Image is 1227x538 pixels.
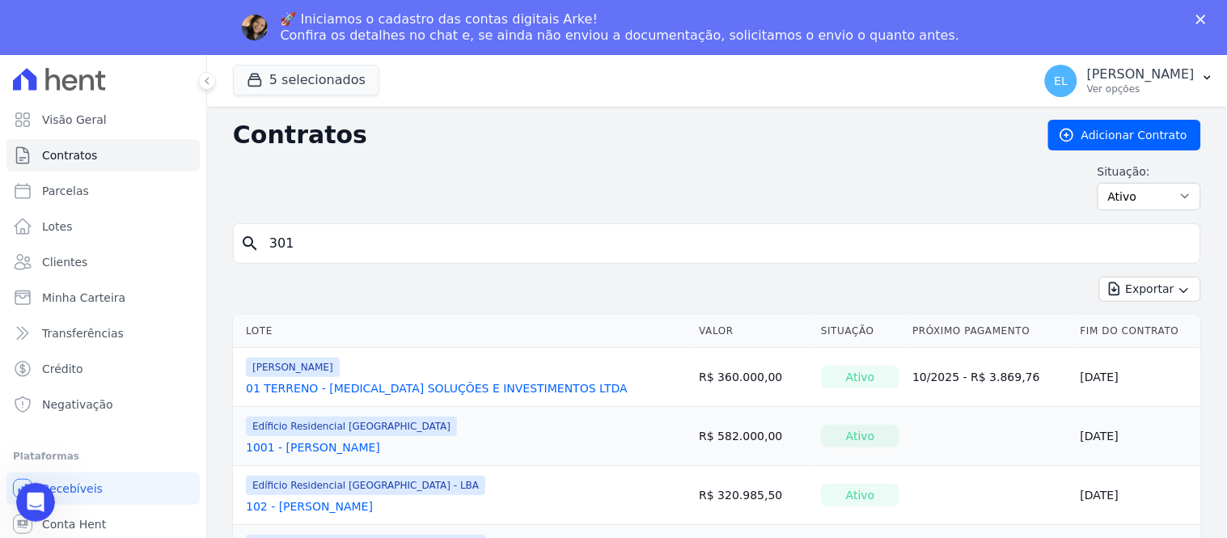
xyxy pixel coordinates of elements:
span: Contratos [42,147,97,163]
button: 5 selecionados [233,65,379,95]
span: EL [1055,75,1068,87]
th: Valor [692,315,814,348]
span: Lotes [42,218,73,235]
span: Transferências [42,325,124,341]
span: Negativação [42,396,113,413]
a: Transferências [6,317,200,349]
a: Contratos [6,139,200,172]
a: Adicionar Contrato [1048,120,1201,150]
div: Ativo [821,366,899,388]
th: Lote [233,315,692,348]
label: Situação: [1098,163,1201,180]
span: Clientes [42,254,87,270]
div: Fechar [1196,15,1212,24]
a: 01 TERRENO - [MEDICAL_DATA] SOLUÇÕES E INVESTIMENTOS LTDA [246,380,628,396]
a: 102 - [PERSON_NAME] [246,498,373,515]
i: search [240,234,260,253]
span: Conta Hent [42,516,106,532]
span: Edíficio Residencial [GEOGRAPHIC_DATA] - LBA [246,476,485,495]
a: Lotes [6,210,200,243]
div: 🚀 Iniciamos o cadastro das contas digitais Arke! Confira os detalhes no chat e, se ainda não envi... [281,11,960,44]
td: [DATE] [1074,406,1201,465]
p: [PERSON_NAME] [1087,66,1195,83]
iframe: Intercom live chat [16,483,55,522]
div: Ativo [821,484,899,506]
a: Minha Carteira [6,282,200,314]
button: Exportar [1099,277,1201,302]
a: Clientes [6,246,200,278]
a: Parcelas [6,175,200,207]
th: Situação [814,315,906,348]
td: R$ 360.000,00 [692,347,814,406]
a: Recebíveis [6,472,200,505]
input: Buscar por nome do lote [260,227,1194,260]
span: Visão Geral [42,112,107,128]
a: 1001 - [PERSON_NAME] [246,439,380,455]
span: Minha Carteira [42,290,125,306]
span: Edíficio Residencial [GEOGRAPHIC_DATA] [246,417,457,436]
button: EL [PERSON_NAME] Ver opções [1032,58,1227,104]
a: Crédito [6,353,200,385]
span: [PERSON_NAME] [246,358,340,377]
img: Profile image for Adriane [242,15,268,40]
td: R$ 320.985,50 [692,465,814,524]
div: Plataformas [13,447,193,466]
p: Ver opções [1087,83,1195,95]
td: R$ 582.000,00 [692,406,814,465]
span: Crédito [42,361,83,377]
th: Fim do Contrato [1074,315,1201,348]
th: Próximo Pagamento [906,315,1073,348]
span: Recebíveis [42,481,103,497]
a: Visão Geral [6,104,200,136]
td: [DATE] [1074,347,1201,406]
h2: Contratos [233,121,1022,150]
div: Ativo [821,425,899,447]
a: 10/2025 - R$ 3.869,76 [912,371,1040,383]
td: [DATE] [1074,465,1201,524]
a: Negativação [6,388,200,421]
span: Parcelas [42,183,89,199]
